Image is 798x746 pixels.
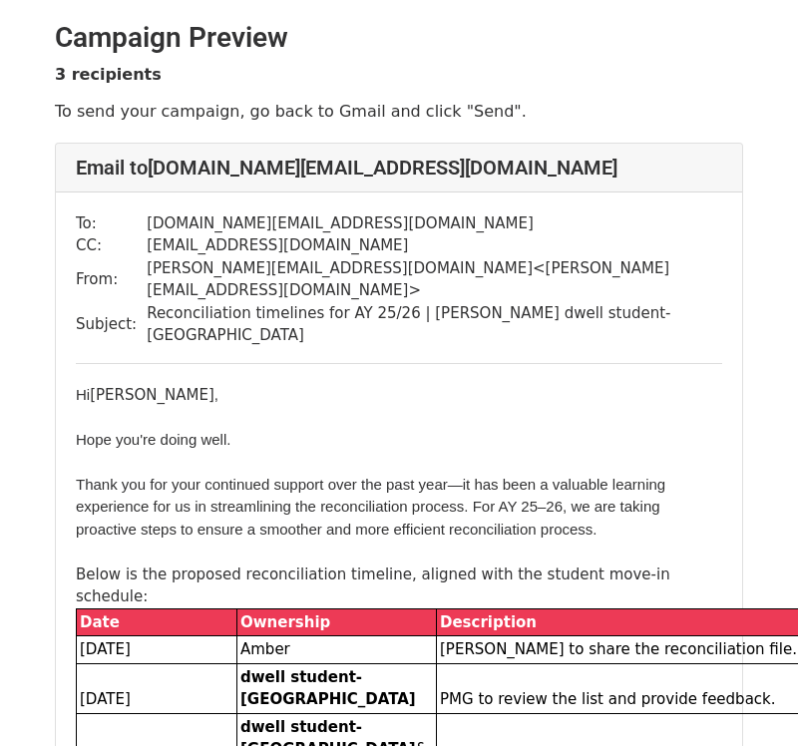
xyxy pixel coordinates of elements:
td: Ownership [237,608,437,636]
td: [DATE] [77,663,237,713]
td: Subject: [76,302,147,347]
td: [DATE] [77,636,237,664]
td: CC: [76,234,147,257]
td: [DOMAIN_NAME][EMAIL_ADDRESS][DOMAIN_NAME] [147,212,722,235]
td: Reconciliation timelines for AY 25/26 | [PERSON_NAME] dwell student-[GEOGRAPHIC_DATA] [147,302,722,347]
td: From: [76,257,147,302]
h2: Campaign Preview [55,21,743,55]
td: [EMAIL_ADDRESS][DOMAIN_NAME] [147,234,722,257]
p: To send your campaign, go back to Gmail and click "Send". [55,101,743,122]
td: [PERSON_NAME][EMAIL_ADDRESS][DOMAIN_NAME] < [PERSON_NAME][EMAIL_ADDRESS][DOMAIN_NAME] > [147,257,722,302]
span: , [214,386,218,403]
div: [PERSON_NAME] [76,384,722,407]
font: Hope you're doing well. Thank you for your continued support over the past year—it has been a val... [76,431,665,538]
strong: 3 recipients [55,65,162,84]
b: dwell student-[GEOGRAPHIC_DATA] [240,668,416,709]
h4: Email to [DOMAIN_NAME][EMAIL_ADDRESS][DOMAIN_NAME] [76,156,722,180]
td: Date [77,608,237,636]
td: Amber [237,636,437,664]
font: Hi [76,386,90,403]
td: To: [76,212,147,235]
